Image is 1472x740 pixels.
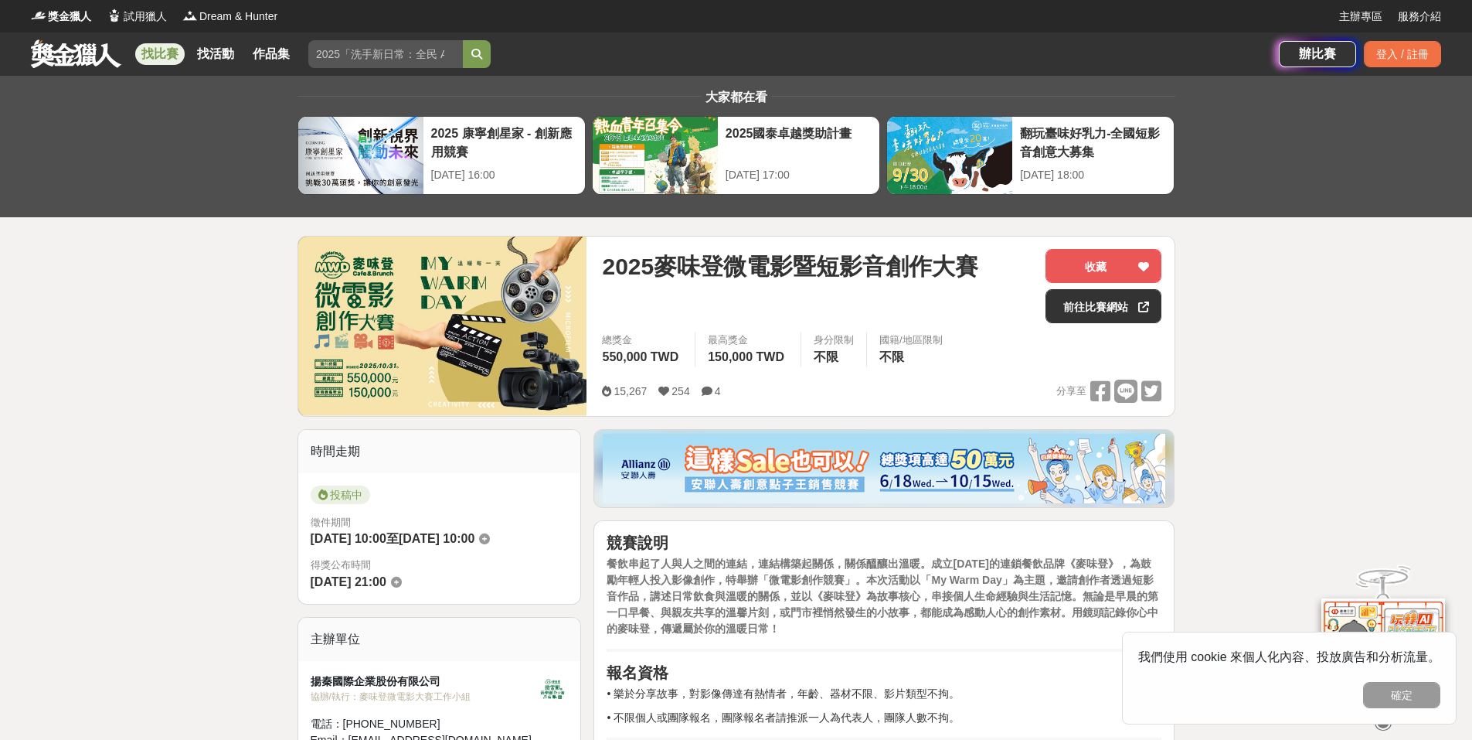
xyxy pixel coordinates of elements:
[607,686,1161,702] p: • 樂於分享故事，對影像傳達有熱情者，年齡、器材不限、影片類型不拘。
[603,434,1165,503] img: dcc59076-91c0-4acb-9c6b-a1d413182f46.png
[386,532,399,545] span: 至
[879,332,943,348] div: 國籍/地區限制
[308,40,463,68] input: 2025「洗手新日常：全民 ALL IN」洗手歌全台徵選
[182,9,277,25] a: LogoDream & Hunter
[1339,9,1382,25] a: 主辦專區
[298,237,587,415] img: Cover Image
[702,90,771,104] span: 大家都在看
[614,385,647,397] span: 15,267
[431,124,577,159] div: 2025 康寧創星家 - 創新應用競賽
[124,9,167,25] span: 試用獵人
[1321,598,1445,701] img: d2146d9a-e6f6-4337-9592-8cefde37ba6b.png
[715,385,721,397] span: 4
[107,9,167,25] a: Logo試用獵人
[1045,249,1161,283] button: 收藏
[1364,41,1441,67] div: 登入 / 註冊
[708,332,788,348] span: 最高獎金
[311,716,538,732] div: 電話： [PHONE_NUMBER]
[1363,682,1440,708] button: 確定
[1045,289,1161,323] a: 前往比賽網站
[311,532,386,545] span: [DATE] 10:00
[1398,9,1441,25] a: 服務介紹
[311,486,370,504] span: 投稿中
[311,517,351,528] span: 徵件期間
[607,664,668,681] strong: 報名資格
[31,9,91,25] a: Logo獎金獵人
[1056,380,1086,403] span: 分享至
[726,124,872,159] div: 2025國泰卓越獎助計畫
[135,43,185,65] a: 找比賽
[607,534,668,551] strong: 競賽說明
[886,116,1175,195] a: 翻玩臺味好乳力-全國短影音創意大募集[DATE] 18:00
[298,430,581,473] div: 時間走期
[311,674,538,690] div: 揚秦國際企業股份有限公司
[726,167,872,183] div: [DATE] 17:00
[311,575,386,588] span: [DATE] 21:00
[182,8,198,23] img: Logo
[199,9,277,25] span: Dream & Hunter
[879,350,904,363] span: 不限
[1020,167,1166,183] div: [DATE] 18:00
[602,332,682,348] span: 總獎金
[671,385,689,397] span: 254
[431,167,577,183] div: [DATE] 16:00
[592,116,880,195] a: 2025國泰卓越獎助計畫[DATE] 17:00
[1138,650,1440,663] span: 我們使用 cookie 來個人化內容、投放廣告和分析流量。
[1279,41,1356,67] a: 辦比賽
[311,558,569,573] span: 得獎公布時間
[814,350,838,363] span: 不限
[602,350,678,363] span: 550,000 TWD
[607,558,1158,635] strong: 餐飲串起了人與人之間的連結，連結構築起關係，關係醞釀出溫暖。成立[DATE]的連鎖餐飲品牌《麥味登》，為鼓勵年輕人投入影像創作，特舉辦「微電影創作競賽」。本次活動以「My Warm Day」為主...
[298,618,581,661] div: 主辦單位
[191,43,240,65] a: 找活動
[246,43,296,65] a: 作品集
[708,350,784,363] span: 150,000 TWD
[31,8,46,23] img: Logo
[297,116,586,195] a: 2025 康寧創星家 - 創新應用競賽[DATE] 16:00
[607,710,1161,726] p: • 不限個人或團隊報名，團隊報名者請推派一人為代表人，團隊人數不拘。
[602,249,978,284] span: 2025麥味登微電影暨短影音創作大賽
[107,8,122,23] img: Logo
[48,9,91,25] span: 獎金獵人
[399,532,474,545] span: [DATE] 10:00
[814,332,854,348] div: 身分限制
[311,690,538,704] div: 協辦/執行： 麥味登微電影大賽工作小組
[1020,124,1166,159] div: 翻玩臺味好乳力-全國短影音創意大募集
